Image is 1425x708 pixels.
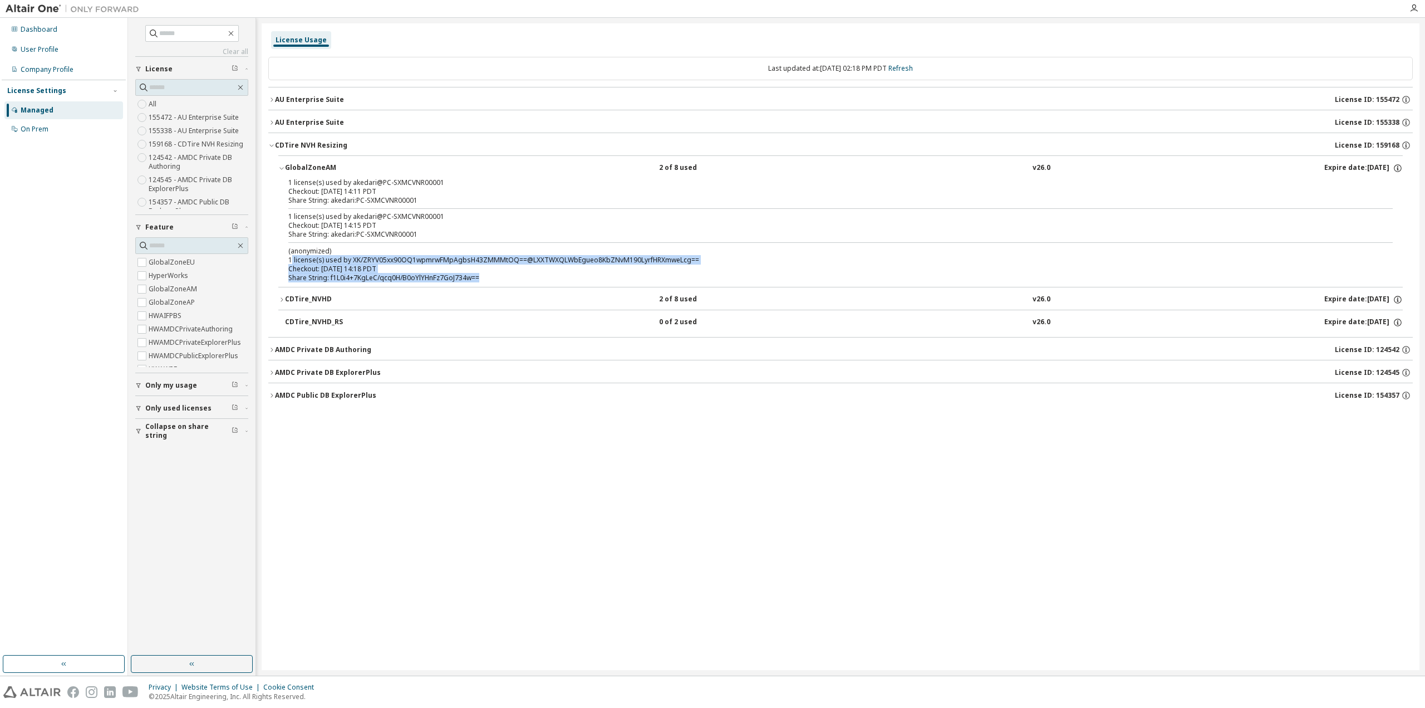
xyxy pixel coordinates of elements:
span: Clear filter [232,404,238,413]
label: All [149,97,159,111]
img: facebook.svg [67,686,79,698]
div: Share String: akedari:PC-SXMCVNR00001 [288,196,1366,205]
div: Company Profile [21,65,73,74]
div: Cookie Consent [263,683,321,692]
button: CDTire_NVHD_RS0 of 2 usedv26.0Expire date:[DATE] [285,310,1403,335]
label: 155338 - AU Enterprise Suite [149,124,241,138]
div: AMDC Public DB ExplorerPlus [275,391,376,400]
span: License ID: 154357 [1335,391,1399,400]
span: Only used licenses [145,404,212,413]
button: GlobalZoneAM2 of 8 usedv26.0Expire date:[DATE] [278,156,1403,180]
button: AU Enterprise SuiteLicense ID: 155472 [268,87,1413,112]
button: Only my usage [135,373,248,398]
img: Altair One [6,3,145,14]
div: AU Enterprise Suite [275,95,344,104]
span: License ID: 124542 [1335,345,1399,354]
div: User Profile [21,45,58,54]
div: License Settings [7,86,66,95]
div: Managed [21,106,53,115]
span: License ID: 159168 [1335,141,1399,150]
div: 1 license(s) used by akedari@PC-SXMCVNR00001 [288,178,1366,187]
div: 0 of 2 used [659,318,759,328]
label: HWAIFPBS [149,309,184,323]
div: Share String: f1L0i4+7KgLeC/qcq0H/B0oYlYHnFz7GoJ734w== [288,274,1366,282]
div: 1 license(s) used by akedari@PC-SXMCVNR00001 [288,212,1366,221]
img: altair_logo.svg [3,686,61,698]
span: Feature [145,223,174,232]
label: 159168 - CDTire NVH Resizing [149,138,245,151]
div: Checkout: [DATE] 14:11 PDT [288,187,1366,196]
div: Checkout: [DATE] 14:18 PDT [288,265,1366,274]
div: Expire date: [DATE] [1324,295,1403,305]
button: AMDC Public DB ExplorerPlusLicense ID: 154357 [268,383,1413,408]
div: Privacy [149,683,181,692]
button: AU Enterprise SuiteLicense ID: 155338 [268,110,1413,135]
p: © 2025 Altair Engineering, Inc. All Rights Reserved. [149,692,321,701]
button: CDTire NVH ResizingLicense ID: 159168 [268,133,1413,158]
label: 154357 - AMDC Public DB ExplorerPlus [149,196,248,218]
label: 124542 - AMDC Private DB Authoring [149,151,248,173]
div: Website Terms of Use [181,683,263,692]
div: License Usage [276,36,327,45]
label: GlobalZoneAM [149,282,199,296]
div: 1 license(s) used by XK/ZRYV05xx90OQ1wpmrwFMpAgbsH43ZMMMtOQ==@LXXTWXQLWbEgueo8KbZNvM190LyrfHRXmwe... [288,246,1366,265]
button: Only used licenses [135,396,248,421]
div: 2 of 8 used [659,163,759,173]
div: Last updated at: [DATE] 02:18 PM PDT [268,57,1413,80]
button: AMDC Private DB AuthoringLicense ID: 124542 [268,338,1413,362]
span: Only my usage [145,381,197,390]
div: AU Enterprise Suite [275,118,344,127]
a: Refresh [888,64,913,73]
button: License [135,57,248,81]
div: Checkout: [DATE] 14:15 PDT [288,221,1366,230]
div: v26.0 [1033,163,1050,173]
div: 2 of 8 used [659,295,759,305]
button: CDTire_NVHD2 of 8 usedv26.0Expire date:[DATE] [278,287,1403,312]
span: Clear filter [232,65,238,74]
div: AMDC Private DB Authoring [275,345,371,354]
span: License ID: 155472 [1335,95,1399,104]
p: (anonymized) [288,246,1366,256]
span: Clear filter [232,427,238,436]
div: CDTire_NVHD [285,295,385,305]
span: License [145,65,173,74]
label: 124545 - AMDC Private DB ExplorerPlus [149,173,248,196]
div: On Prem [21,125,48,134]
div: v26.0 [1033,318,1050,328]
label: GlobalZoneAP [149,296,197,309]
img: instagram.svg [86,686,97,698]
button: Feature [135,215,248,240]
div: Expire date: [DATE] [1324,163,1403,173]
label: 155472 - AU Enterprise Suite [149,111,241,124]
label: HWAMDCPublicExplorerPlus [149,349,240,363]
span: Collapse on share string [145,422,232,440]
label: HWAMDCPrivateAuthoring [149,323,235,336]
label: HWAWPF [149,363,179,376]
div: Dashboard [21,25,57,34]
div: CDTire NVH Resizing [275,141,347,150]
div: GlobalZoneAM [285,163,385,173]
div: v26.0 [1033,295,1050,305]
span: Clear filter [232,223,238,232]
a: Clear all [135,47,248,56]
label: GlobalZoneEU [149,256,197,269]
div: AMDC Private DB ExplorerPlus [275,368,381,377]
span: Clear filter [232,381,238,390]
div: Expire date: [DATE] [1324,318,1403,328]
div: CDTire_NVHD_RS [285,318,385,328]
button: Collapse on share string [135,419,248,443]
span: License ID: 124545 [1335,368,1399,377]
img: youtube.svg [122,686,139,698]
label: HyperWorks [149,269,190,282]
label: HWAMDCPrivateExplorerPlus [149,336,243,349]
button: AMDC Private DB ExplorerPlusLicense ID: 124545 [268,360,1413,385]
div: Share String: akedari:PC-SXMCVNR00001 [288,230,1366,239]
span: License ID: 155338 [1335,118,1399,127]
img: linkedin.svg [104,686,116,698]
